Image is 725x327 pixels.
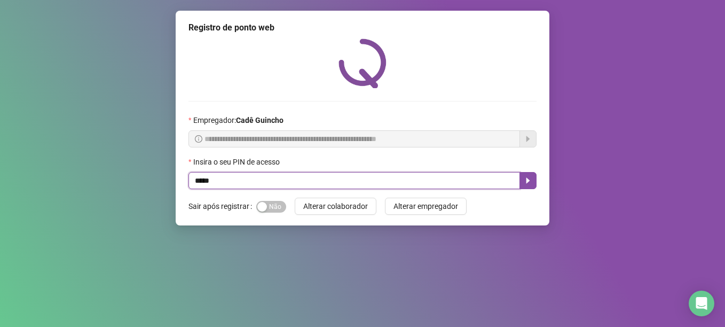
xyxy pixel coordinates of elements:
[524,176,532,185] span: caret-right
[195,135,202,143] span: info-circle
[188,21,537,34] div: Registro de ponto web
[338,38,387,88] img: QRPoint
[188,198,256,215] label: Sair após registrar
[188,156,287,168] label: Insira o seu PIN de acesso
[303,200,368,212] span: Alterar colaborador
[385,198,467,215] button: Alterar empregador
[295,198,376,215] button: Alterar colaborador
[236,116,283,124] strong: Cadê Guincho
[689,291,714,316] div: Open Intercom Messenger
[393,200,458,212] span: Alterar empregador
[193,114,283,126] span: Empregador :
